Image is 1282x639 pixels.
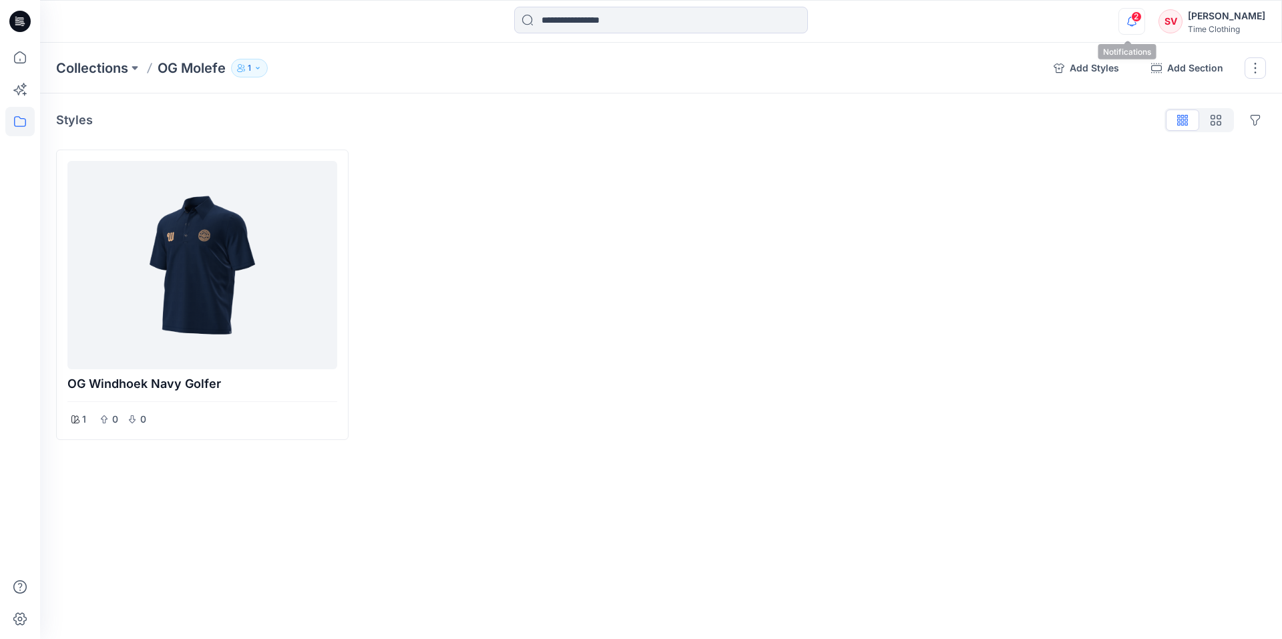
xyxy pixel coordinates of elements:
[248,61,251,75] p: 1
[56,150,349,440] div: OG Windhoek Navy Golfer100
[158,59,226,77] p: OG Molefe
[1188,24,1265,34] div: Time Clothing
[56,111,93,130] p: Styles
[82,411,86,427] p: 1
[1245,110,1266,131] button: Options
[1188,8,1265,24] div: [PERSON_NAME]
[67,375,337,393] p: OG Windhoek Navy Golfer
[1043,57,1130,79] button: Add Styles
[1131,11,1142,22] span: 2
[1158,9,1183,33] div: SV
[1140,57,1234,79] button: Add Section
[139,411,147,427] p: 0
[231,59,268,77] button: 1
[56,59,128,77] a: Collections
[111,411,119,427] p: 0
